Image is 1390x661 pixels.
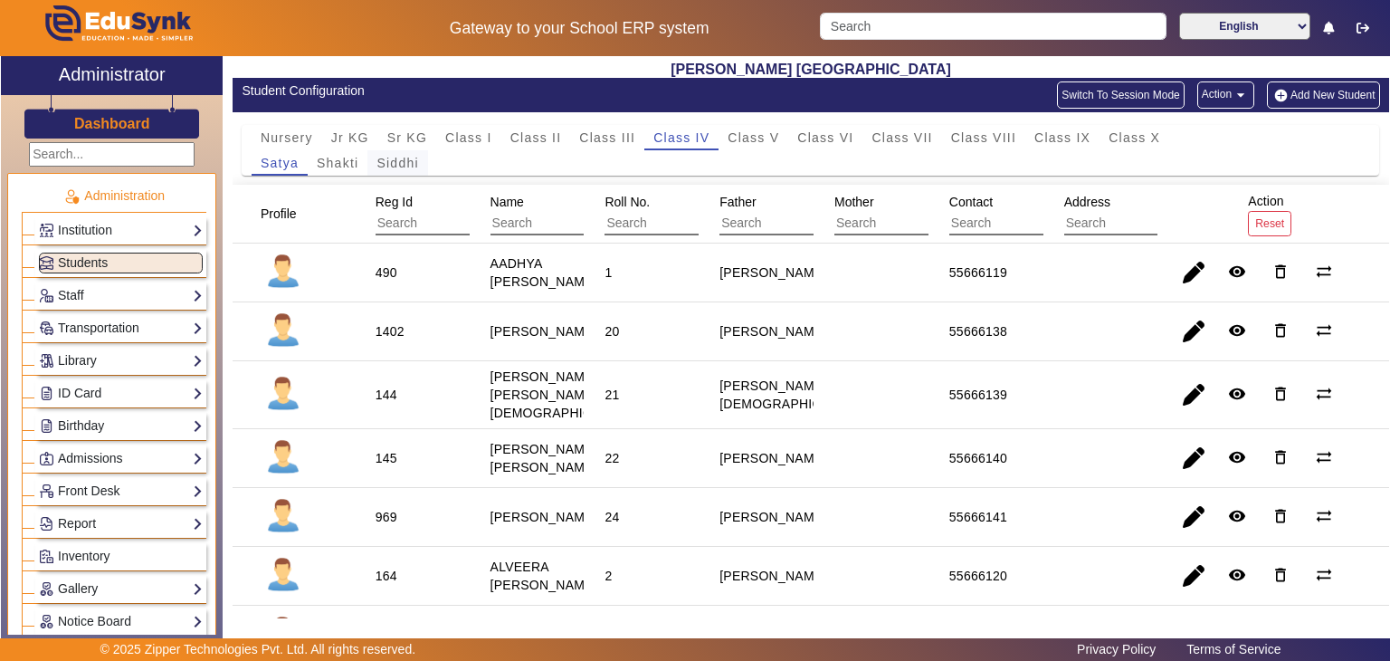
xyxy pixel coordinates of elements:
mat-icon: delete_outline [1271,566,1290,584]
staff-with-status: AADHYA [PERSON_NAME] [490,256,597,289]
div: [PERSON_NAME] [719,508,826,526]
span: Class I [445,131,492,144]
mat-icon: sync_alt [1315,385,1333,403]
span: Contact [949,195,993,209]
mat-icon: remove_red_eye [1228,321,1246,340]
div: 1402 [376,322,405,340]
div: 20 [605,322,619,340]
span: Class VIII [951,131,1016,144]
button: Add New Student [1267,81,1379,109]
div: Reg Id [369,186,560,242]
div: 2 [605,567,612,585]
mat-icon: remove_red_eye [1228,385,1246,403]
h5: Gateway to your School ERP system [357,19,801,38]
staff-with-status: [PERSON_NAME] [PERSON_NAME][DEMOGRAPHIC_DATA] [490,369,636,420]
div: 21 [605,386,619,404]
mat-icon: remove_red_eye [1228,263,1246,281]
a: Terms of Service [1177,637,1290,661]
span: Mother [834,195,874,209]
a: Dashboard [73,114,151,133]
div: 22 [605,449,619,467]
span: Class X [1109,131,1160,144]
mat-icon: sync_alt [1315,507,1333,525]
span: Inventory [58,549,110,563]
div: [PERSON_NAME] [719,449,826,467]
button: Action [1197,81,1254,109]
span: Nursery [261,131,313,144]
mat-icon: delete_outline [1271,507,1290,525]
input: Search [834,212,996,235]
input: Search [1064,212,1226,235]
a: Administrator [1,56,223,95]
img: add-new-student.png [1271,88,1290,103]
mat-icon: sync_alt [1315,263,1333,281]
div: [PERSON_NAME] [719,567,826,585]
mat-icon: delete_outline [1271,263,1290,281]
mat-icon: delete_outline [1271,448,1290,466]
staff-with-status: [PERSON_NAME] [490,324,597,339]
span: Shakti [317,157,358,169]
div: Contact [943,186,1134,242]
span: Class VI [797,131,853,144]
div: Mother [828,186,1019,242]
img: profile.png [261,436,306,481]
div: 164 [376,567,397,585]
p: Administration [22,187,206,206]
a: Inventory [39,546,203,567]
h2: Administrator [59,63,166,85]
span: Siddhi [376,157,418,169]
img: profile.png [261,372,306,417]
mat-icon: sync_alt [1315,321,1333,340]
input: Search [605,212,766,235]
div: Father [713,186,904,242]
input: Search [490,212,652,235]
img: profile.png [261,250,306,295]
mat-icon: sync_alt [1315,566,1333,584]
staff-with-status: ALVEERA [PERSON_NAME] [490,560,597,592]
span: Class III [579,131,635,144]
input: Search [949,212,1111,235]
img: profile.png [261,553,306,599]
span: Profile [261,206,297,221]
div: 55666141 [949,508,1007,526]
button: Reset [1248,211,1291,235]
img: Administration.png [63,188,80,205]
h3: Dashboard [74,115,150,132]
div: 55666138 [949,322,1007,340]
span: Roll No. [605,195,650,209]
span: Name [490,195,524,209]
input: Search [820,13,1166,40]
span: Class V [728,131,779,144]
h2: [PERSON_NAME] [GEOGRAPHIC_DATA] [233,61,1389,78]
mat-icon: remove_red_eye [1228,507,1246,525]
img: Inventory.png [40,550,53,563]
img: Students.png [40,256,53,270]
div: 55666139 [949,386,1007,404]
mat-icon: arrow_drop_down [1232,86,1250,104]
div: 144 [376,386,397,404]
div: 24 [605,508,619,526]
div: 1 [605,263,612,282]
span: Sr KG [387,131,427,144]
span: Father [719,195,756,209]
mat-icon: remove_red_eye [1228,448,1246,466]
span: Class II [510,131,562,144]
span: Reg Id [376,195,413,209]
mat-icon: delete_outline [1271,385,1290,403]
mat-icon: delete_outline [1271,321,1290,340]
div: Profile [254,197,319,230]
img: profile.png [261,309,306,354]
div: Action [1242,185,1298,242]
img: profile.png [261,612,306,657]
a: Students [39,253,203,273]
mat-icon: sync_alt [1315,448,1333,466]
span: Students [58,255,108,270]
div: 969 [376,508,397,526]
mat-icon: remove_red_eye [1228,566,1246,584]
div: 55666140 [949,449,1007,467]
staff-with-status: [PERSON_NAME] [490,510,597,524]
div: [PERSON_NAME] [719,322,826,340]
span: Class IV [653,131,709,144]
div: Student Configuration [242,81,801,101]
div: [PERSON_NAME] [719,263,826,282]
